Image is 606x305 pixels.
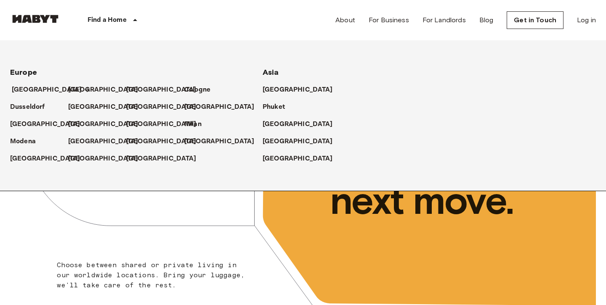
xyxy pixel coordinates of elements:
[126,137,197,147] p: [GEOGRAPHIC_DATA]
[10,15,61,23] img: Habyt
[577,15,596,25] a: Log in
[126,119,197,129] p: [GEOGRAPHIC_DATA]
[68,85,138,95] p: [GEOGRAPHIC_DATA]
[184,119,210,129] a: Milan
[68,154,138,164] p: [GEOGRAPHIC_DATA]
[184,137,263,147] a: [GEOGRAPHIC_DATA]
[126,154,197,164] p: [GEOGRAPHIC_DATA]
[126,102,197,112] p: [GEOGRAPHIC_DATA]
[263,68,279,77] span: Asia
[68,137,147,147] a: [GEOGRAPHIC_DATA]
[369,15,409,25] a: For Business
[68,102,147,112] a: [GEOGRAPHIC_DATA]
[263,154,333,164] p: [GEOGRAPHIC_DATA]
[184,137,255,147] p: [GEOGRAPHIC_DATA]
[335,15,355,25] a: About
[126,102,205,112] a: [GEOGRAPHIC_DATA]
[263,85,333,95] p: [GEOGRAPHIC_DATA]
[263,85,341,95] a: [GEOGRAPHIC_DATA]
[10,154,89,164] a: [GEOGRAPHIC_DATA]
[126,85,197,95] p: [GEOGRAPHIC_DATA]
[68,137,138,147] p: [GEOGRAPHIC_DATA]
[263,102,285,112] p: Phuket
[10,154,80,164] p: [GEOGRAPHIC_DATA]
[68,85,147,95] a: [GEOGRAPHIC_DATA]
[263,102,293,112] a: Phuket
[10,137,44,147] a: Modena
[184,85,219,95] a: Cologne
[68,119,138,129] p: [GEOGRAPHIC_DATA]
[10,102,45,112] p: Dusseldorf
[184,102,263,112] a: [GEOGRAPHIC_DATA]
[263,119,341,129] a: [GEOGRAPHIC_DATA]
[10,68,37,77] span: Europe
[68,119,147,129] a: [GEOGRAPHIC_DATA]
[184,119,202,129] p: Milan
[12,85,90,95] a: [GEOGRAPHIC_DATA]
[126,119,205,129] a: [GEOGRAPHIC_DATA]
[10,119,80,129] p: [GEOGRAPHIC_DATA]
[68,102,138,112] p: [GEOGRAPHIC_DATA]
[263,137,333,147] p: [GEOGRAPHIC_DATA]
[263,137,341,147] a: [GEOGRAPHIC_DATA]
[263,119,333,129] p: [GEOGRAPHIC_DATA]
[10,102,53,112] a: Dusseldorf
[126,85,205,95] a: [GEOGRAPHIC_DATA]
[479,15,494,25] a: Blog
[57,260,250,290] p: Choose between shared or private living in our worldwide locations. Bring your luggage, we'll tak...
[184,85,210,95] p: Cologne
[10,119,89,129] a: [GEOGRAPHIC_DATA]
[184,102,255,112] p: [GEOGRAPHIC_DATA]
[88,15,127,25] p: Find a Home
[68,154,147,164] a: [GEOGRAPHIC_DATA]
[423,15,466,25] a: For Landlords
[12,85,82,95] p: [GEOGRAPHIC_DATA]
[10,137,36,147] p: Modena
[126,137,205,147] a: [GEOGRAPHIC_DATA]
[507,11,563,29] a: Get in Touch
[126,154,205,164] a: [GEOGRAPHIC_DATA]
[263,154,341,164] a: [GEOGRAPHIC_DATA]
